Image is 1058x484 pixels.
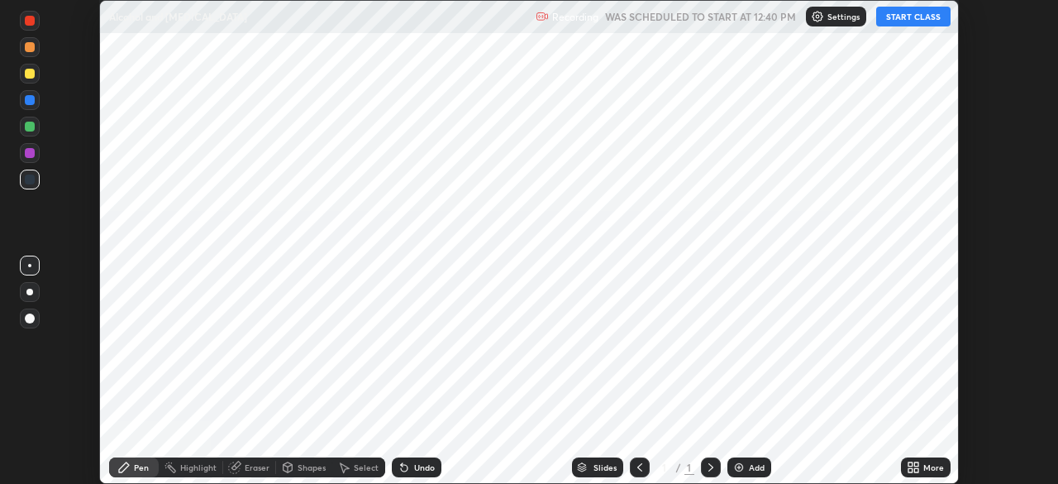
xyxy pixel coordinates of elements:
div: Add [749,463,765,472]
div: Select [354,463,379,472]
div: Pen [134,463,149,472]
div: More [923,463,944,472]
div: 1 [684,460,694,475]
div: Highlight [180,463,217,472]
p: Settings [827,12,860,21]
img: recording.375f2c34.svg [536,10,549,23]
h5: WAS SCHEDULED TO START AT 12:40 PM [605,9,796,24]
img: class-settings-icons [811,10,824,23]
p: Alcohol and [MEDICAL_DATA] [109,10,247,23]
div: Eraser [245,463,269,472]
div: Undo [414,463,435,472]
img: add-slide-button [732,461,746,474]
p: Recording [552,11,598,23]
div: Shapes [298,463,326,472]
button: START CLASS [876,7,951,26]
div: / [676,462,681,472]
div: Slides [593,463,617,472]
div: 1 [656,462,673,472]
